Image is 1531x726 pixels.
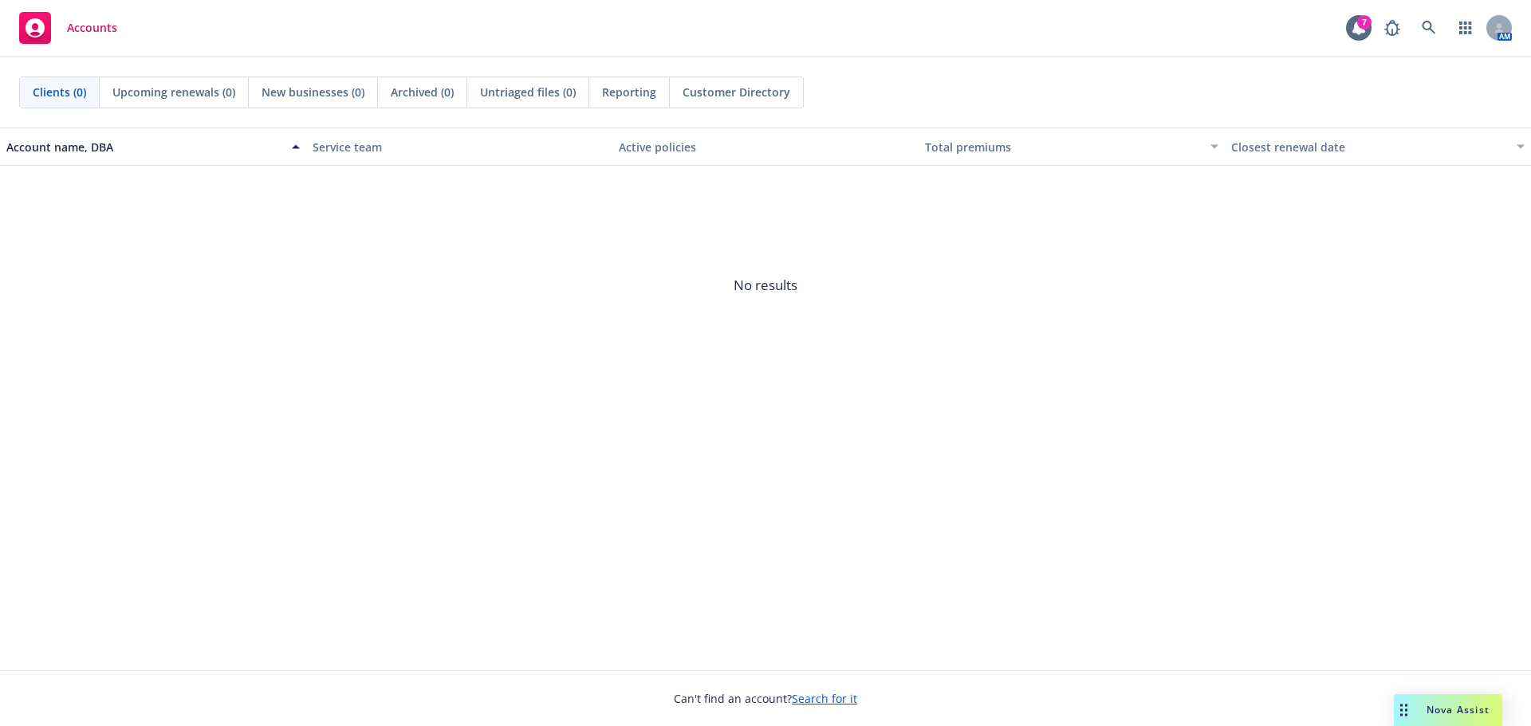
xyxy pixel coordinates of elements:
[391,84,454,100] span: Archived (0)
[1427,703,1490,716] span: Nova Assist
[67,22,117,34] span: Accounts
[1450,12,1482,44] a: Switch app
[919,128,1225,166] button: Total premiums
[262,84,364,100] span: New businesses (0)
[674,690,857,707] span: Can't find an account?
[306,128,612,166] button: Service team
[925,139,1201,155] div: Total premiums
[1394,694,1502,726] button: Nova Assist
[33,84,86,100] span: Clients (0)
[1225,128,1531,166] button: Closest renewal date
[1394,694,1414,726] div: Drag to move
[1231,139,1507,155] div: Closest renewal date
[480,84,576,100] span: Untriaged files (0)
[6,139,282,155] div: Account name, DBA
[619,139,912,155] div: Active policies
[313,139,606,155] div: Service team
[13,6,124,50] a: Accounts
[792,691,857,706] a: Search for it
[612,128,919,166] button: Active policies
[602,84,656,100] span: Reporting
[1376,12,1408,44] a: Report a Bug
[1413,12,1445,44] a: Search
[112,84,235,100] span: Upcoming renewals (0)
[683,84,790,100] span: Customer Directory
[1357,15,1372,29] div: 7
